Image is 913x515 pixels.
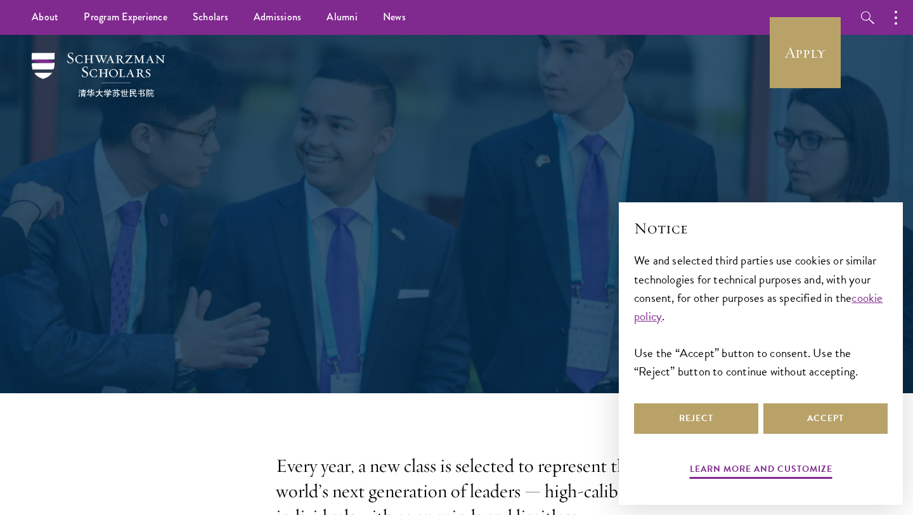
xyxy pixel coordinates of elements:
[634,289,883,325] a: cookie policy
[690,461,832,481] button: Learn more and customize
[763,403,888,434] button: Accept
[770,17,841,88] a: Apply
[634,251,888,380] div: We and selected third parties use cookies or similar technologies for technical purposes and, wit...
[32,53,165,97] img: Schwarzman Scholars
[634,218,888,239] h2: Notice
[634,403,758,434] button: Reject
